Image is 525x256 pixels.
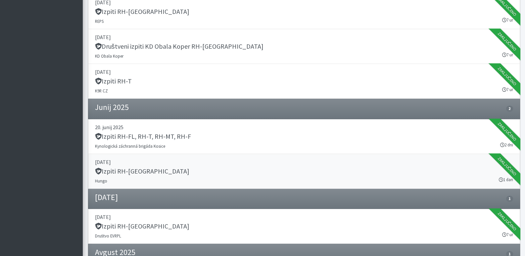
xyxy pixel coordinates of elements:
a: [DATE] Izpiti RH-T K9R CZ 7 ur Zaključeno [88,64,520,99]
small: REPS [95,19,104,24]
small: Kynologická záchranná brigáda Kosice [95,143,165,149]
p: [DATE] [95,68,513,76]
h5: Izpiti RH-[GEOGRAPHIC_DATA] [95,8,189,16]
a: [DATE] Izpiti RH-[GEOGRAPHIC_DATA] Društvo EVRPL 7 ur Zaključeno [88,209,520,244]
a: 20. junij 2025 Izpiti RH-FL, RH-T, RH-MT, RH-F Kynologická záchranná brigáda Kosice 2 dni Zaključeno [88,119,520,154]
h4: Junij 2025 [95,103,129,112]
p: [DATE] [95,33,513,41]
small: Hungo [95,178,107,183]
p: [DATE] [95,213,513,221]
small: Društvo EVRPL [95,233,121,238]
h5: Izpiti RH-[GEOGRAPHIC_DATA] [95,167,189,175]
a: [DATE] Izpiti RH-[GEOGRAPHIC_DATA] Hungo 1 dan Zaključeno [88,154,520,189]
span: 1 [506,196,513,202]
p: [DATE] [95,158,513,166]
h5: Izpiti RH-FL, RH-T, RH-MT, RH-F [95,132,191,140]
small: K9R CZ [95,88,108,93]
span: 2 [506,106,513,112]
h5: Izpiti RH-T [95,77,132,85]
h5: Društveni izpiti KD Obala Koper RH-[GEOGRAPHIC_DATA] [95,42,263,50]
h5: Izpiti RH-[GEOGRAPHIC_DATA] [95,222,189,230]
a: [DATE] Društveni izpiti KD Obala Koper RH-[GEOGRAPHIC_DATA] KD Obala Koper 7 ur Zaključeno [88,29,520,64]
p: 20. junij 2025 [95,123,513,131]
h4: [DATE] [95,193,118,202]
small: KD Obala Koper [95,53,123,59]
